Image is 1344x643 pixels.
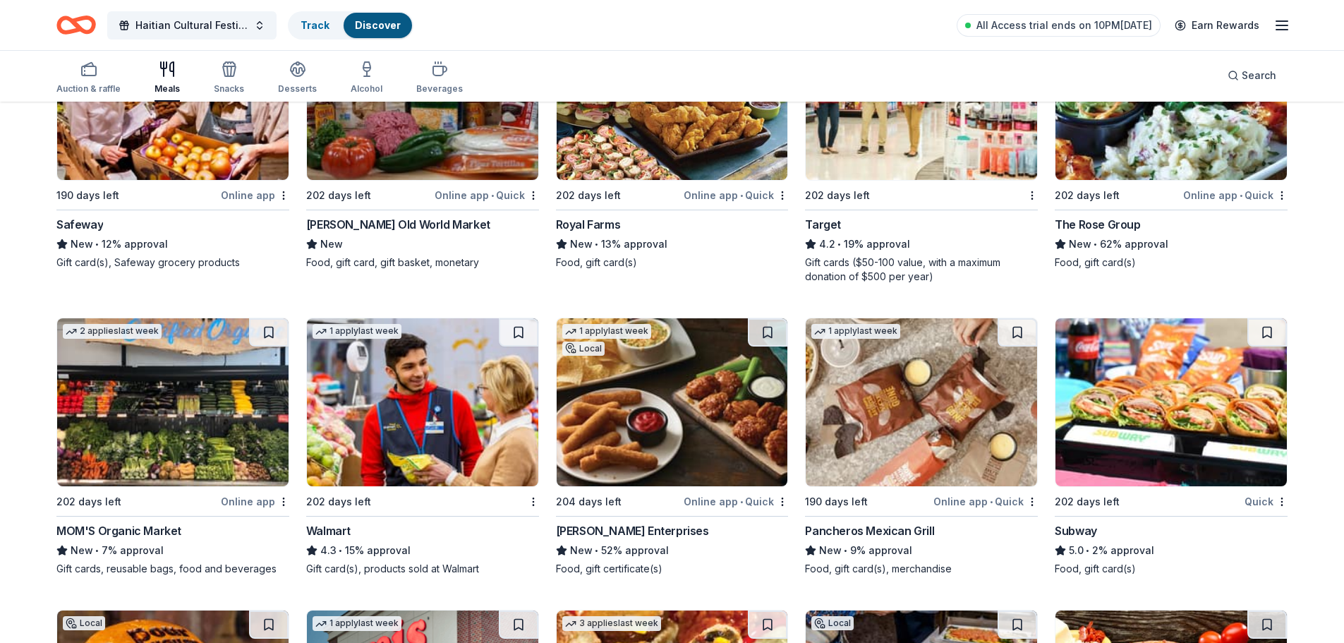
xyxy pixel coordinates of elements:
span: New [71,236,93,253]
div: 202 days left [306,187,371,204]
button: Haitian Cultural Festival [107,11,277,40]
span: • [95,545,99,556]
span: • [990,496,993,507]
div: 202 days left [1055,187,1120,204]
a: Home [56,8,96,42]
img: Image for Walmart [307,318,538,486]
div: The Rose Group [1055,216,1140,233]
a: Image for Doherty Enterprises1 applylast weekLocal204 days leftOnline app•Quick[PERSON_NAME] Ente... [556,318,789,576]
div: Local [811,616,854,630]
div: Online app Quick [684,186,788,204]
div: Alcohol [351,83,382,95]
span: • [491,190,494,201]
span: • [740,496,743,507]
div: [PERSON_NAME] Enterprises [556,522,709,539]
a: Discover [355,19,401,31]
img: Image for Doherty Enterprises [557,318,788,486]
img: Image for Pancheros Mexican Grill [806,318,1037,486]
div: Food, gift card(s) [1055,256,1288,270]
div: 9% approval [805,542,1038,559]
div: 202 days left [1055,493,1120,510]
span: Haitian Cultural Festival [135,17,248,34]
a: Image for Safeway190 days leftOnline appSafewayNew•12% approvalGift card(s), Safeway grocery prod... [56,11,289,270]
span: • [844,545,848,556]
div: Snacks [214,83,244,95]
img: Image for MOM'S Organic Market [57,318,289,486]
div: 202 days left [805,187,870,204]
div: 190 days left [56,187,119,204]
span: New [320,236,343,253]
div: Quick [1245,493,1288,510]
a: Earn Rewards [1166,13,1268,38]
button: Snacks [214,55,244,102]
span: • [1086,545,1090,556]
div: 204 days left [556,493,622,510]
div: 2 applies last week [63,324,162,339]
div: 52% approval [556,542,789,559]
div: Food, gift card(s) [556,256,789,270]
span: New [570,542,593,559]
div: Walmart [306,522,351,539]
div: 202 days left [56,493,121,510]
div: 15% approval [306,542,539,559]
a: Track [301,19,329,31]
div: 1 apply last week [313,616,401,631]
div: 62% approval [1055,236,1288,253]
div: 202 days left [306,493,371,510]
a: Image for Subway202 days leftQuickSubway5.0•2% approvalFood, gift card(s) [1055,318,1288,576]
span: New [71,542,93,559]
span: 5.0 [1069,542,1084,559]
a: Image for Royal Farms1 applylast week202 days leftOnline app•QuickRoyal FarmsNew•13% approvalFood... [556,11,789,270]
a: Image for Livoti's Old World MarketLocal202 days leftOnline app•Quick[PERSON_NAME] Old World Mark... [306,11,539,270]
span: • [838,239,842,250]
div: Local [63,616,105,630]
div: MOM'S Organic Market [56,522,181,539]
div: 13% approval [556,236,789,253]
div: Food, gift card(s) [1055,562,1288,576]
div: 7% approval [56,542,289,559]
a: Image for The Rose GroupLocal202 days leftOnline app•QuickThe Rose GroupNew•62% approvalFood, gif... [1055,11,1288,270]
a: Image for Walmart1 applylast week202 days leftWalmart4.3•15% approvalGift card(s), products sold ... [306,318,539,576]
div: 12% approval [56,236,289,253]
div: Royal Farms [556,216,621,233]
div: [PERSON_NAME] Old World Market [306,216,490,233]
div: 190 days left [805,493,868,510]
div: Meals [155,83,180,95]
button: Search [1216,61,1288,90]
div: Pancheros Mexican Grill [805,522,934,539]
button: Alcohol [351,55,382,102]
div: 1 apply last week [811,324,900,339]
div: Desserts [278,83,317,95]
div: Online app [221,186,289,204]
a: Image for Target1 applylast week202 days leftTarget4.2•19% approvalGift cards ($50-100 value, wit... [805,11,1038,284]
button: Beverages [416,55,463,102]
div: Subway [1055,522,1097,539]
span: New [819,542,842,559]
button: Meals [155,55,180,102]
div: Local [562,342,605,356]
div: Beverages [416,83,463,95]
span: • [95,239,99,250]
span: 4.2 [819,236,835,253]
div: Online app Quick [435,186,539,204]
div: 2% approval [1055,542,1288,559]
div: 3 applies last week [562,616,661,631]
div: Gift cards ($50-100 value, with a maximum donation of $500 per year) [805,256,1038,284]
div: Online app [221,493,289,510]
span: New [1069,236,1091,253]
span: • [339,545,342,556]
button: Auction & raffle [56,55,121,102]
a: All Access trial ends on 10PM[DATE] [957,14,1161,37]
span: 4.3 [320,542,337,559]
div: Online app Quick [933,493,1038,510]
div: 1 apply last week [313,324,401,339]
div: Target [805,216,841,233]
span: All Access trial ends on 10PM[DATE] [976,17,1152,34]
div: Gift card(s), Safeway grocery products [56,256,289,270]
span: New [570,236,593,253]
div: 19% approval [805,236,1038,253]
span: • [595,239,598,250]
div: Online app Quick [1183,186,1288,204]
div: 202 days left [556,187,621,204]
button: Desserts [278,55,317,102]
